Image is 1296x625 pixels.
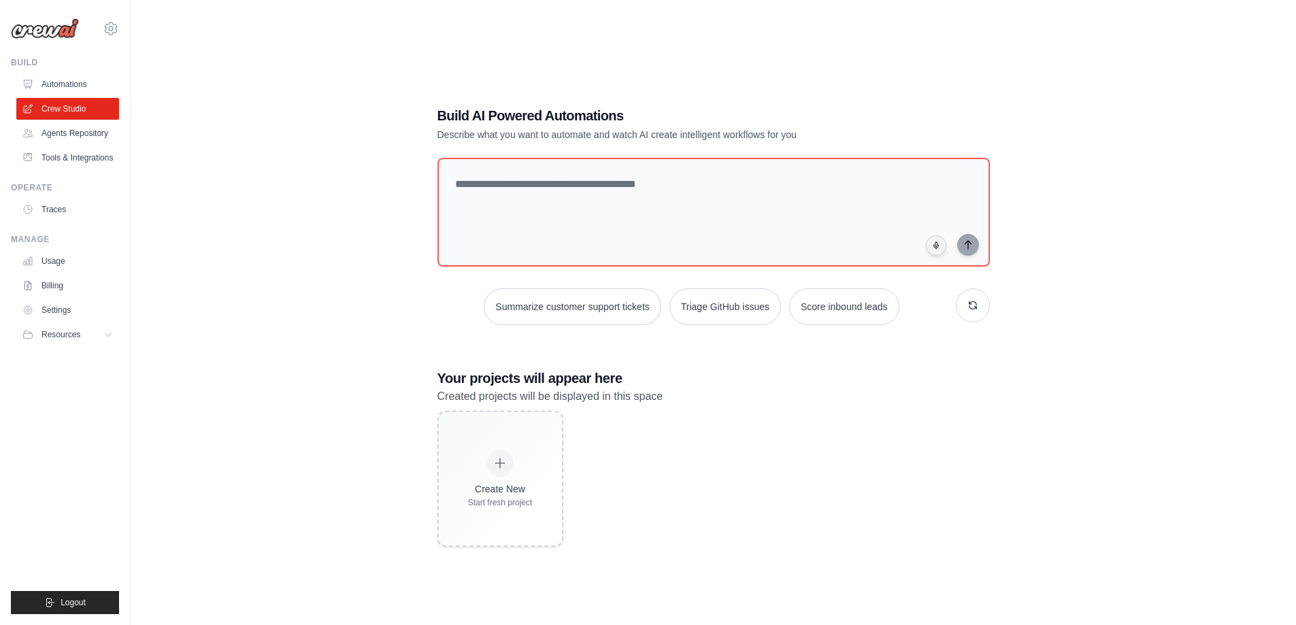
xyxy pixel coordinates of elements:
[468,482,533,496] div: Create New
[16,299,119,321] a: Settings
[16,147,119,169] a: Tools & Integrations
[11,18,79,39] img: Logo
[669,288,781,325] button: Triage GitHub issues
[468,497,533,508] div: Start fresh project
[16,199,119,220] a: Traces
[41,329,80,340] span: Resources
[956,288,990,322] button: Get new suggestions
[16,73,119,95] a: Automations
[11,234,119,245] div: Manage
[16,250,119,272] a: Usage
[11,591,119,614] button: Logout
[484,288,661,325] button: Summarize customer support tickets
[16,122,119,144] a: Agents Repository
[16,275,119,297] a: Billing
[437,388,990,405] p: Created projects will be displayed in this space
[16,98,119,120] a: Crew Studio
[11,182,119,193] div: Operate
[437,128,895,141] p: Describe what you want to automate and watch AI create intelligent workflows for you
[437,106,895,125] h1: Build AI Powered Automations
[789,288,899,325] button: Score inbound leads
[926,235,946,256] button: Click to speak your automation idea
[437,369,990,388] h3: Your projects will appear here
[11,57,119,68] div: Build
[61,597,86,608] span: Logout
[16,324,119,345] button: Resources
